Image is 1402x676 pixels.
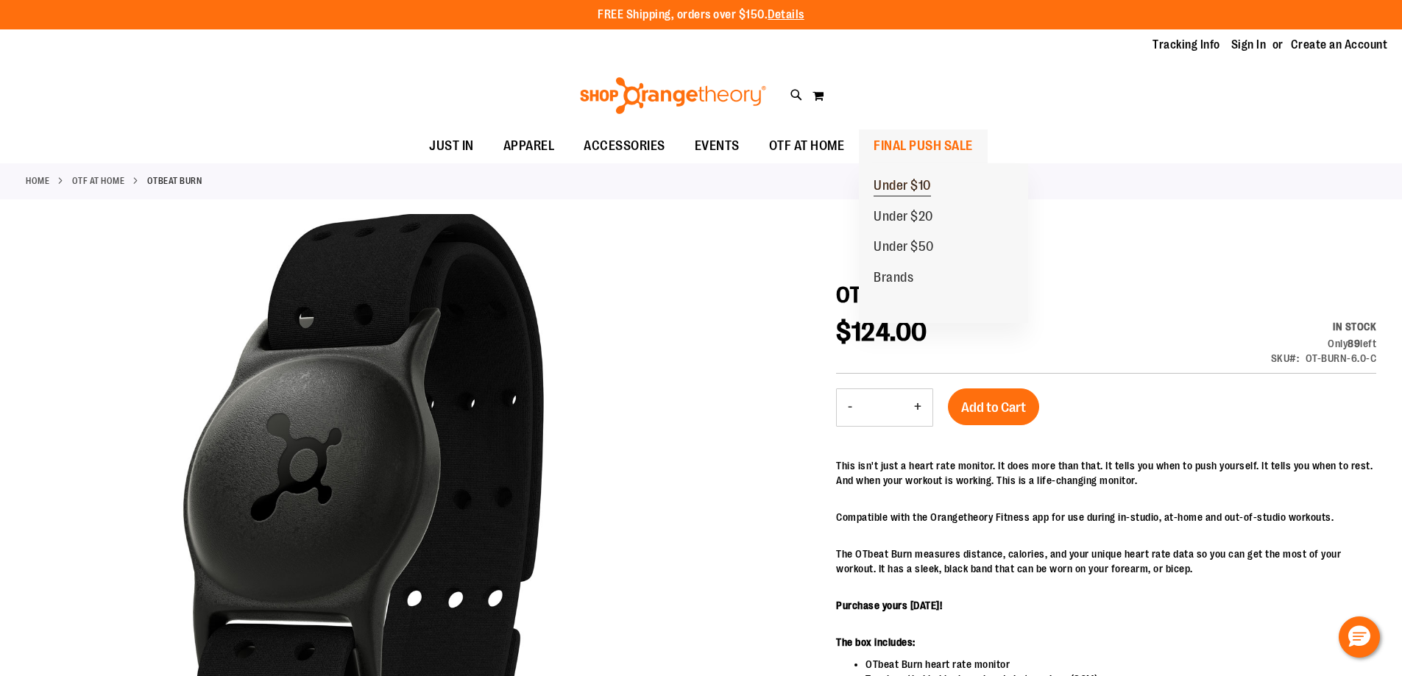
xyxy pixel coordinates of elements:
b: The box includes: [836,636,916,648]
a: Under $10 [859,171,946,202]
a: Create an Account [1291,37,1388,53]
a: OTF AT HOME [754,129,860,163]
li: OTbeat Burn heart rate monitor [865,657,1376,672]
span: Brands [874,270,913,288]
strong: SKU [1271,352,1300,364]
div: OT-BURN-6.0-C [1306,351,1377,366]
p: FREE Shipping, orders over $150. [598,7,804,24]
a: APPAREL [489,129,570,163]
button: Add to Cart [948,388,1039,425]
span: Under $10 [874,178,931,196]
a: Under $50 [859,232,949,263]
span: OTF AT HOME [769,129,845,163]
button: Increase product quantity [903,389,932,426]
p: This isn't just a heart rate monitor. It does more than that. It tells you when to push yourself.... [836,458,1376,488]
input: Product quantity [863,390,903,425]
div: Availability [1271,319,1377,334]
span: EVENTS [695,129,740,163]
span: FINAL PUSH SALE [874,129,973,163]
span: In stock [1333,321,1376,332]
ul: FINAL PUSH SALE [859,163,1028,323]
a: Brands [859,263,928,293]
span: APPAREL [503,129,555,163]
a: Details [768,8,804,21]
div: Only 89 left [1271,336,1377,351]
strong: 89 [1348,338,1360,349]
button: Hello, have a question? Let’s chat. [1339,616,1380,658]
a: EVENTS [680,129,754,163]
strong: OTBeat Burn [147,174,202,188]
p: Compatible with the Orangetheory Fitness app for use during in-studio, at-home and out-of-studio ... [836,510,1376,524]
span: Under $20 [874,209,933,227]
span: $124.00 [836,317,927,347]
a: ACCESSORIES [569,129,680,163]
img: Shop Orangetheory [578,77,768,114]
span: Add to Cart [961,399,1026,416]
span: Under $50 [874,239,934,257]
a: Sign In [1231,37,1267,53]
a: FINAL PUSH SALE [859,129,988,163]
button: Decrease product quantity [837,389,863,426]
span: OTBeat Burn [836,282,948,307]
a: Tracking Info [1153,37,1220,53]
a: Under $20 [859,202,948,232]
a: OTF AT HOME [72,174,125,188]
span: ACCESSORIES [584,129,665,163]
b: Purchase yours [DATE]! [836,599,942,611]
p: The OTbeat Burn measures distance, calories, and your unique heart rate data so you can get the m... [836,547,1376,576]
a: JUST IN [414,129,489,163]
span: JUST IN [429,129,474,163]
a: Home [26,174,49,188]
